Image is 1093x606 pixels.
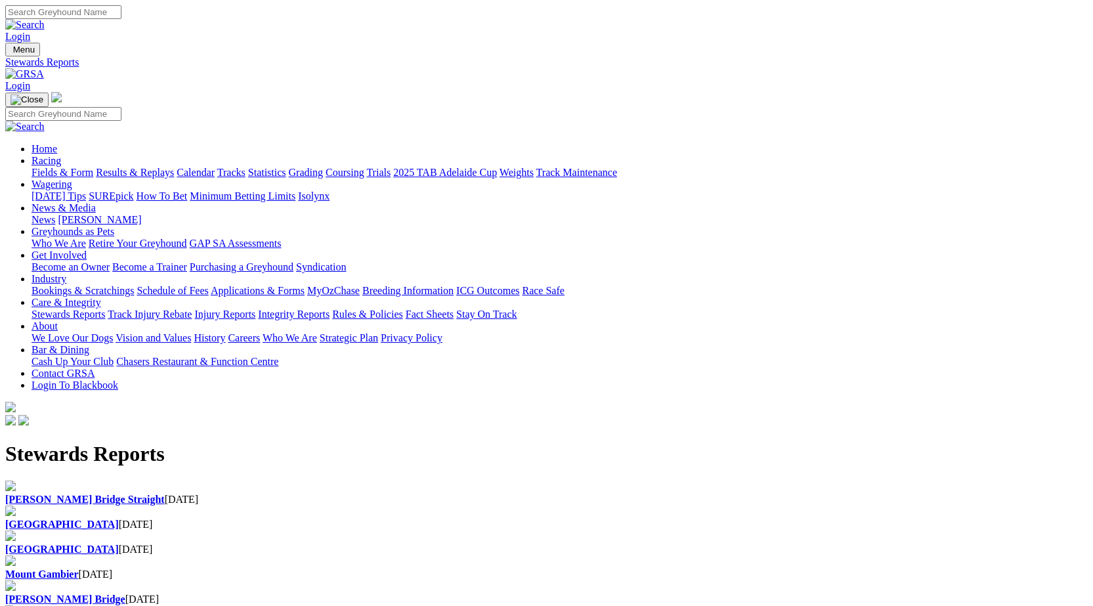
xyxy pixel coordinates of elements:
[456,309,517,320] a: Stay On Track
[326,167,364,178] a: Coursing
[456,285,519,296] a: ICG Outcomes
[211,285,305,296] a: Applications & Forms
[58,214,141,225] a: [PERSON_NAME]
[112,261,187,272] a: Become a Trainer
[32,368,95,379] a: Contact GRSA
[32,332,1088,344] div: About
[32,214,55,225] a: News
[116,332,191,343] a: Vision and Values
[32,214,1088,226] div: News & Media
[32,332,113,343] a: We Love Our Dogs
[5,506,16,516] img: file-red.svg
[32,320,58,332] a: About
[5,594,1088,605] div: [DATE]
[263,332,317,343] a: Who We Are
[381,332,442,343] a: Privacy Policy
[332,309,403,320] a: Rules & Policies
[5,530,16,541] img: file-red.svg
[5,569,79,580] a: Mount Gambier
[137,190,188,202] a: How To Bet
[248,167,286,178] a: Statistics
[190,190,295,202] a: Minimum Betting Limits
[5,31,30,42] a: Login
[5,494,165,505] a: [PERSON_NAME] Bridge Straight
[5,107,121,121] input: Search
[32,285,134,296] a: Bookings & Scratchings
[177,167,215,178] a: Calendar
[5,402,16,412] img: logo-grsa-white.png
[32,309,1088,320] div: Care & Integrity
[32,261,1088,273] div: Get Involved
[5,93,49,107] button: Toggle navigation
[5,415,16,425] img: facebook.svg
[298,190,330,202] a: Isolynx
[32,167,1088,179] div: Racing
[32,190,86,202] a: [DATE] Tips
[5,80,30,91] a: Login
[5,494,1088,506] div: [DATE]
[32,285,1088,297] div: Industry
[5,442,1088,466] h1: Stewards Reports
[190,261,293,272] a: Purchasing a Greyhound
[5,19,45,31] img: Search
[32,226,114,237] a: Greyhounds as Pets
[18,415,29,425] img: twitter.svg
[32,190,1088,202] div: Wagering
[32,202,96,213] a: News & Media
[32,379,118,391] a: Login To Blackbook
[5,68,44,80] img: GRSA
[296,261,346,272] a: Syndication
[522,285,564,296] a: Race Safe
[51,92,62,102] img: logo-grsa-white.png
[258,309,330,320] a: Integrity Reports
[289,167,323,178] a: Grading
[137,285,208,296] a: Schedule of Fees
[32,309,105,320] a: Stewards Reports
[5,481,16,491] img: file-red.svg
[406,309,454,320] a: Fact Sheets
[32,249,87,261] a: Get Involved
[32,356,114,367] a: Cash Up Your Club
[5,121,45,133] img: Search
[32,179,72,190] a: Wagering
[500,167,534,178] a: Weights
[320,332,378,343] a: Strategic Plan
[32,344,89,355] a: Bar & Dining
[194,332,225,343] a: History
[96,167,174,178] a: Results & Replays
[5,594,125,605] a: [PERSON_NAME] Bridge
[5,544,119,555] a: [GEOGRAPHIC_DATA]
[5,555,16,566] img: file-red.svg
[5,569,1088,580] div: [DATE]
[393,167,497,178] a: 2025 TAB Adelaide Cup
[13,45,35,54] span: Menu
[5,519,119,530] a: [GEOGRAPHIC_DATA]
[32,238,86,249] a: Who We Are
[32,261,110,272] a: Become an Owner
[32,273,66,284] a: Industry
[5,56,1088,68] a: Stewards Reports
[536,167,617,178] a: Track Maintenance
[5,519,1088,530] div: [DATE]
[32,155,61,166] a: Racing
[307,285,360,296] a: MyOzChase
[5,544,1088,555] div: [DATE]
[190,238,282,249] a: GAP SA Assessments
[32,297,101,308] a: Care & Integrity
[108,309,192,320] a: Track Injury Rebate
[32,167,93,178] a: Fields & Form
[228,332,260,343] a: Careers
[366,167,391,178] a: Trials
[32,143,57,154] a: Home
[11,95,43,105] img: Close
[89,190,133,202] a: SUREpick
[5,580,16,591] img: file-red.svg
[116,356,278,367] a: Chasers Restaurant & Function Centre
[89,238,187,249] a: Retire Your Greyhound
